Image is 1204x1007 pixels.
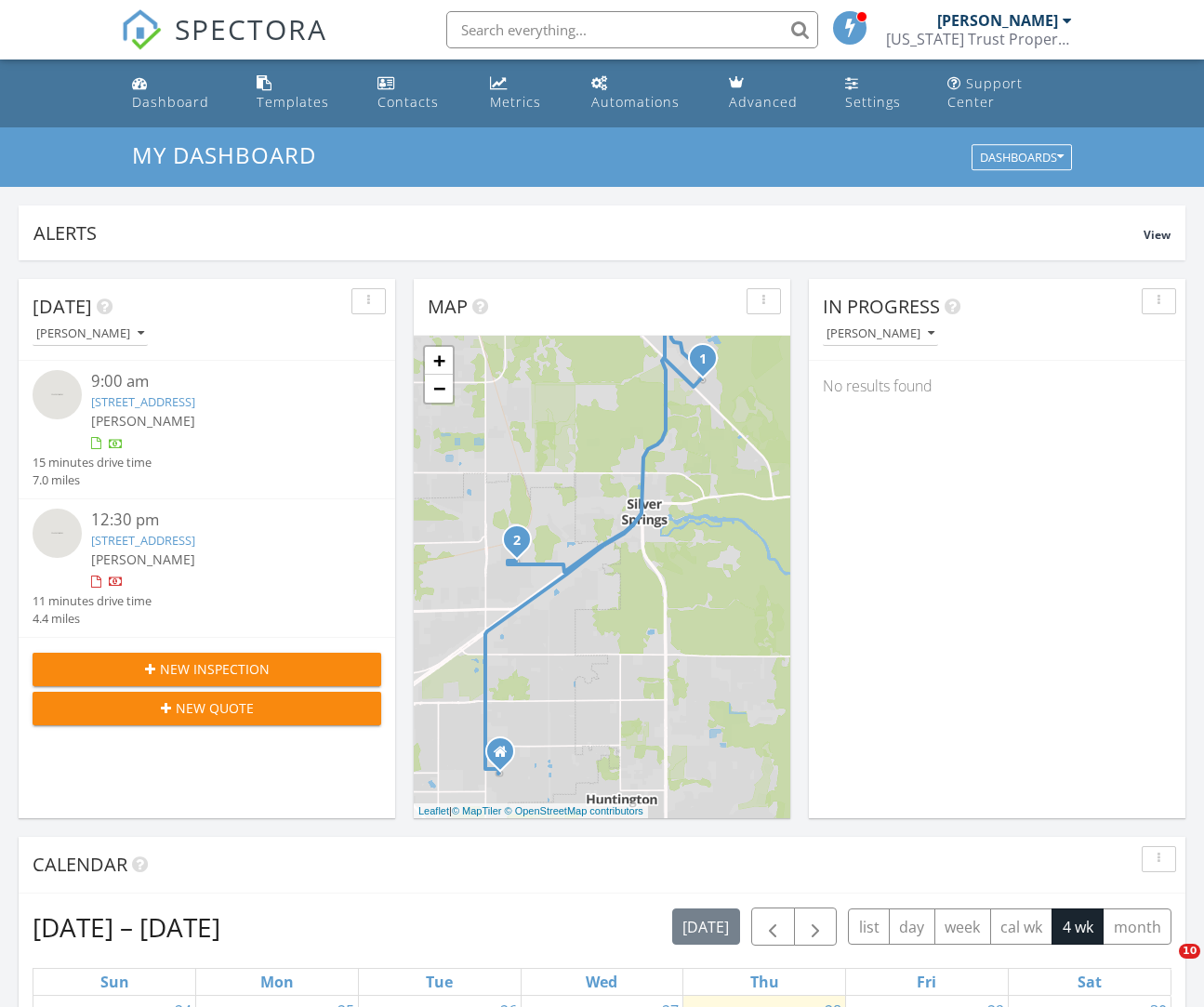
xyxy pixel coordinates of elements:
button: New Quote [33,692,381,725]
div: 12:30 pm [91,509,352,532]
a: [STREET_ADDRESS] [91,532,195,549]
button: New Inspection [33,653,381,686]
button: day [889,908,935,945]
button: [DATE] [672,908,740,945]
div: Advanced [729,93,798,111]
i: 2 [513,535,521,548]
div: 6270 NE 49th St, Silver Springs, FL 34488 [703,358,714,369]
span: Map [428,294,468,319]
a: Friday [913,969,940,995]
a: Automations (Basic) [584,67,707,120]
a: Saturday [1074,969,1105,995]
div: | [414,803,648,819]
a: Wednesday [582,969,621,995]
button: Next [794,908,838,946]
span: New Inspection [160,659,270,679]
div: Contacts [377,93,439,111]
div: No results found [809,361,1185,411]
div: Automations [591,93,680,111]
div: 7.0 miles [33,471,152,489]
a: Templates [249,67,355,120]
div: 4.4 miles [33,610,152,628]
i: 1 [699,353,707,366]
img: The Best Home Inspection Software - Spectora [121,9,162,50]
button: Dashboards [972,145,1072,171]
span: [PERSON_NAME] [91,412,195,430]
a: © MapTiler [452,805,502,816]
a: 9:00 am [STREET_ADDRESS] [PERSON_NAME] 15 minutes drive time 7.0 miles [33,370,381,489]
div: Templates [257,93,329,111]
a: © OpenStreetMap contributors [505,805,643,816]
iframe: Intercom live chat [1141,944,1185,988]
a: Leaflet [418,805,449,816]
a: Support Center [940,67,1079,120]
a: SPECTORA [121,25,327,64]
div: Florida Trust Property Inspections [886,30,1072,48]
button: Previous [751,908,795,946]
div: Metrics [490,93,541,111]
div: Settings [845,93,901,111]
span: 10 [1179,944,1200,959]
button: [PERSON_NAME] [33,322,148,347]
button: [PERSON_NAME] [823,322,938,347]
a: Zoom out [425,375,453,403]
div: 15 minutes drive time [33,454,152,471]
button: cal wk [990,908,1053,945]
a: Advanced [721,67,823,120]
span: New Quote [176,698,254,718]
a: [STREET_ADDRESS] [91,393,195,410]
h2: [DATE] – [DATE] [33,908,220,946]
a: Sunday [97,969,133,995]
div: Dashboard [132,93,209,111]
button: week [934,908,991,945]
input: Search everything... [446,11,818,48]
a: Thursday [747,969,783,995]
div: [PERSON_NAME] [36,327,144,340]
a: Contacts [370,67,467,120]
a: 12:30 pm [STREET_ADDRESS] [PERSON_NAME] 11 minutes drive time 4.4 miles [33,509,381,628]
a: Dashboard [125,67,235,120]
button: 4 wk [1052,908,1104,945]
span: Calendar [33,852,127,877]
img: streetview [33,370,82,419]
a: Metrics [483,67,569,120]
div: 1405 Se 38th Ave , Ocala Florida 34471 [500,751,511,762]
span: View [1144,227,1171,243]
span: [DATE] [33,294,92,319]
div: 3932 NE 21st Ln, Ocala, FL 34470 [517,539,528,550]
img: streetview [33,509,82,558]
div: Dashboards [980,152,1064,165]
div: 11 minutes drive time [33,592,152,610]
div: [PERSON_NAME] [827,327,934,340]
span: In Progress [823,294,940,319]
a: Tuesday [422,969,456,995]
div: Alerts [33,220,1144,245]
a: Settings [838,67,925,120]
div: Support Center [947,74,1023,111]
button: list [848,908,890,945]
button: month [1103,908,1171,945]
span: SPECTORA [175,9,327,48]
span: [PERSON_NAME] [91,550,195,568]
a: Zoom in [425,347,453,375]
span: My Dashboard [132,139,316,170]
div: 9:00 am [91,370,352,393]
a: Monday [257,969,298,995]
div: [PERSON_NAME] [937,11,1058,30]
